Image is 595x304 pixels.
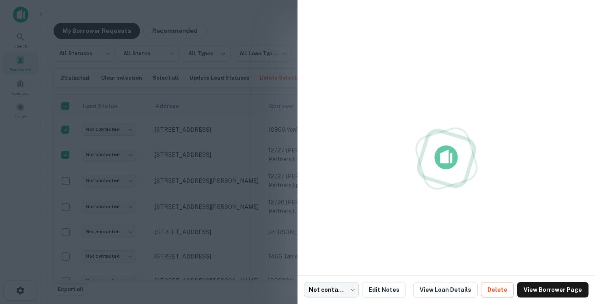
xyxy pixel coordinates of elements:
a: View Borrower Page [517,282,589,297]
iframe: Chat Widget [554,239,595,278]
a: View Loan Details [413,282,478,297]
div: Not contacted [304,282,359,297]
button: Edit Notes [362,282,406,297]
button: Delete [481,282,514,297]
